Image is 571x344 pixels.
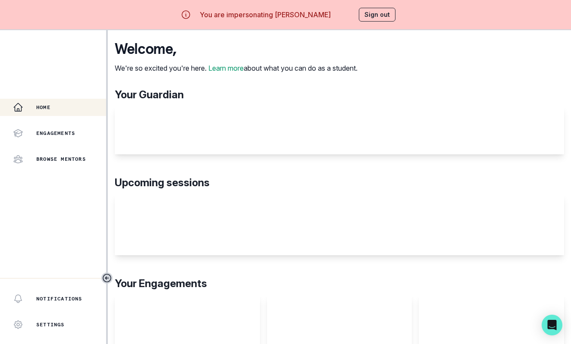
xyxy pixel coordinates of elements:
[115,41,358,58] p: Welcome ,
[542,315,562,335] div: Open Intercom Messenger
[36,130,75,137] p: Engagements
[36,156,86,163] p: Browse Mentors
[115,276,564,291] p: Your Engagements
[359,8,395,22] button: Sign out
[208,64,244,72] a: Learn more
[36,295,82,302] p: Notifications
[36,104,50,111] p: Home
[200,9,331,20] p: You are impersonating [PERSON_NAME]
[101,272,113,284] button: Toggle sidebar
[36,321,65,328] p: Settings
[115,87,564,103] p: Your Guardian
[115,63,358,73] p: We're so excited you're here. about what you can do as a student.
[115,175,564,191] p: Upcoming sessions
